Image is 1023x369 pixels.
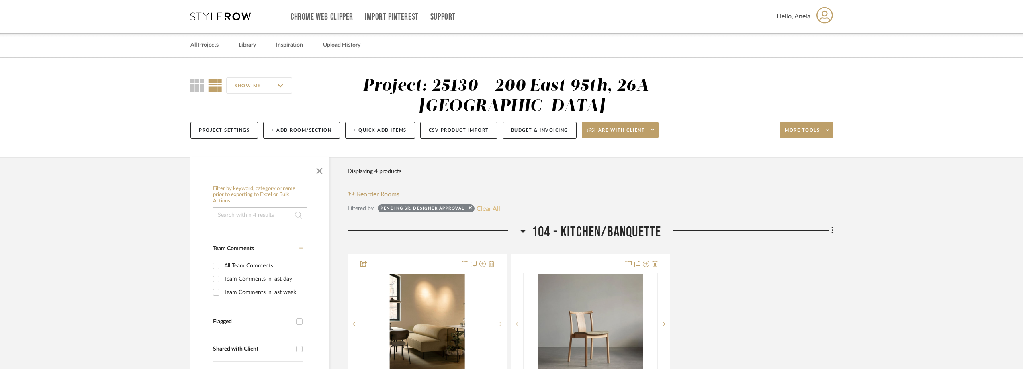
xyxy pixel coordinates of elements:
[348,190,399,199] button: Reorder Rooms
[420,122,497,139] button: CSV Product Import
[311,161,327,177] button: Close
[276,40,303,51] a: Inspiration
[291,14,353,20] a: Chrome Web Clipper
[777,12,810,21] span: Hello, Anela
[224,259,301,272] div: All Team Comments
[213,346,292,353] div: Shared with Client
[323,40,360,51] a: Upload History
[345,122,415,139] button: + Quick Add Items
[503,122,577,139] button: Budget & Invoicing
[348,163,401,179] div: Displaying 4 products
[381,206,464,214] div: Pending Sr. Designer Approval
[224,273,301,285] div: Team Comments in last day
[213,246,254,251] span: Team Comments
[357,190,399,199] span: Reorder Rooms
[587,127,645,139] span: Share with client
[477,203,500,214] button: Clear All
[365,14,419,20] a: Import Pinterest
[224,286,301,299] div: Team Comments in last week
[213,318,292,325] div: Flagged
[363,77,661,115] div: Project: 25130 - 200 East 95th, 26A - [GEOGRAPHIC_DATA]
[213,186,307,204] h6: Filter by keyword, category or name prior to exporting to Excel or Bulk Actions
[532,224,661,241] span: 104 - KITCHEN/BANQUETTE
[190,40,219,51] a: All Projects
[430,14,456,20] a: Support
[780,122,833,138] button: More tools
[190,122,258,139] button: Project Settings
[348,204,374,213] div: Filtered by
[213,207,307,223] input: Search within 4 results
[785,127,820,139] span: More tools
[263,122,340,139] button: + Add Room/Section
[239,40,256,51] a: Library
[582,122,659,138] button: Share with client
